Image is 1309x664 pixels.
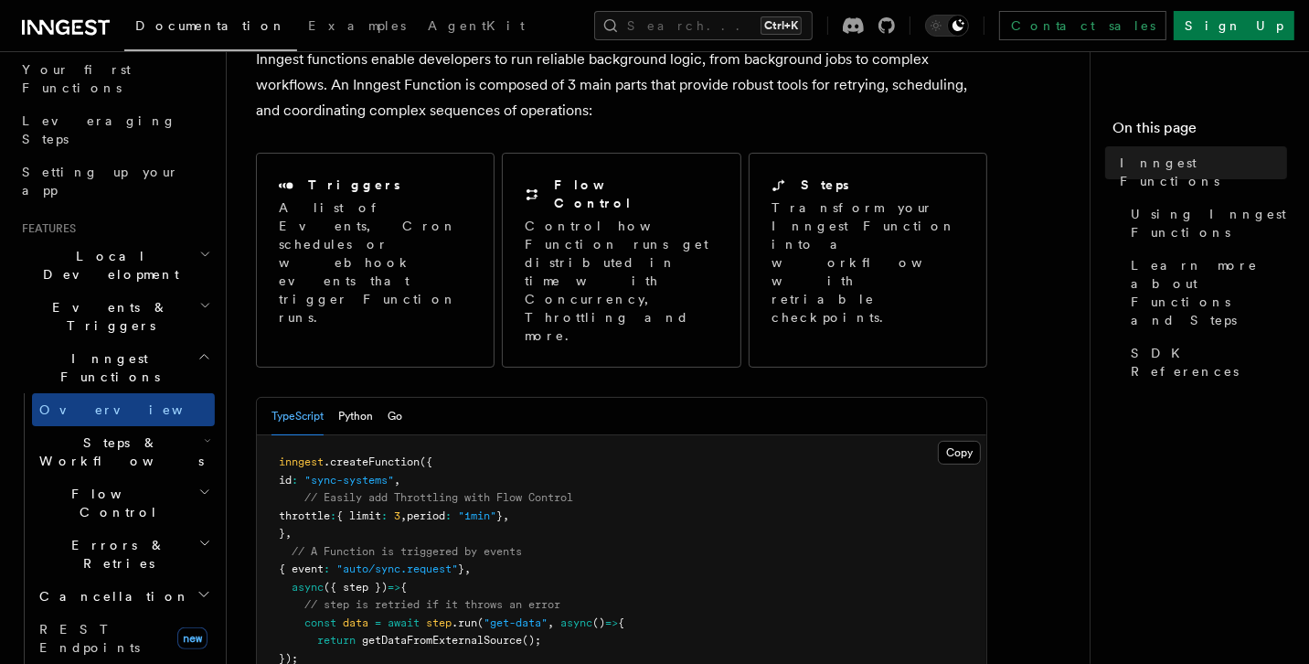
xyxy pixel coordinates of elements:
span: new [177,627,208,649]
span: return [317,634,356,647]
span: "auto/sync.request" [336,562,458,575]
span: .run [452,616,477,629]
button: Search...Ctrl+K [594,11,813,40]
span: Documentation [135,18,286,33]
span: { [618,616,624,629]
h2: Steps [801,176,849,194]
a: Documentation [124,5,297,51]
span: Leveraging Steps [22,113,176,146]
span: step [426,616,452,629]
span: // Easily add Throttling with Flow Control [304,491,573,504]
button: Inngest Functions [15,342,215,393]
span: => [605,616,618,629]
span: { [400,581,407,594]
span: ( [477,616,484,629]
span: Errors & Retries [32,536,198,573]
a: Leveraging Steps [15,104,215,155]
a: TriggersA list of Events, Cron schedules or webhook events that trigger Function runs. [256,153,495,368]
span: Inngest Functions [15,349,197,386]
button: Python [338,398,373,435]
span: Features [15,221,76,236]
a: Flow ControlControl how Function runs get distributed in time with Concurrency, Throttling and more. [502,153,740,368]
span: Your first Functions [22,62,131,95]
a: Your first Functions [15,53,215,104]
span: : [330,509,336,522]
span: Inngest Functions [1120,154,1287,190]
span: "get-data" [484,616,548,629]
span: , [394,474,400,487]
span: : [292,474,298,487]
span: : [445,509,452,522]
span: .createFunction [324,455,420,468]
span: , [548,616,554,629]
span: REST Endpoints [39,622,140,655]
span: , [285,527,292,540]
button: Errors & Retries [32,529,215,580]
span: ({ step }) [324,581,388,594]
span: SDK References [1131,344,1287,380]
span: "1min" [458,509,496,522]
span: Steps & Workflows [32,434,204,470]
p: Transform your Inngest Function into a workflow with retriable checkpoints. [772,198,967,327]
span: Overview [39,402,228,417]
button: Flow Control [32,477,215,529]
p: Control how Function runs get distributed in time with Concurrency, Throttling and more. [525,217,718,345]
a: Setting up your app [15,155,215,207]
h4: On this page [1112,117,1287,146]
button: Toggle dark mode [925,15,969,37]
span: } [496,509,503,522]
span: Local Development [15,247,199,284]
a: Using Inngest Functions [1123,198,1287,249]
span: , [400,509,407,522]
a: Overview [32,393,215,426]
span: } [458,562,464,575]
button: Cancellation [32,580,215,613]
span: Using Inngest Functions [1131,205,1287,241]
button: Go [388,398,402,435]
span: id [279,474,292,487]
span: => [388,581,400,594]
span: const [304,616,336,629]
button: Local Development [15,240,215,291]
span: async [560,616,592,629]
span: , [464,562,471,575]
span: period [407,509,445,522]
span: Events & Triggers [15,298,199,335]
span: ({ [420,455,432,468]
a: AgentKit [417,5,536,49]
span: // A Function is triggered by events [292,545,522,558]
button: Copy [938,441,981,465]
span: Flow Control [32,485,198,521]
span: AgentKit [428,18,525,33]
a: Sign Up [1174,11,1294,40]
p: Inngest functions enable developers to run reliable background logic, from background jobs to com... [256,47,987,123]
span: getDataFromExternalSource [362,634,522,647]
span: = [375,616,381,629]
a: Inngest Functions [1112,146,1287,198]
span: Learn more about Functions and Steps [1131,256,1287,329]
span: 3 [394,509,400,522]
h2: Triggers [308,176,400,194]
span: async [292,581,324,594]
a: SDK References [1123,337,1287,388]
a: StepsTransform your Inngest Function into a workflow with retriable checkpoints. [749,153,987,368]
span: () [592,616,605,629]
span: Cancellation [32,587,190,605]
a: Examples [297,5,417,49]
button: Events & Triggers [15,291,215,342]
span: "sync-systems" [304,474,394,487]
span: Setting up your app [22,165,179,198]
span: } [279,527,285,540]
span: Examples [308,18,406,33]
button: Steps & Workflows [32,426,215,477]
p: A list of Events, Cron schedules or webhook events that trigger Function runs. [279,198,472,327]
span: await [388,616,420,629]
span: inngest [279,455,324,468]
kbd: Ctrl+K [761,16,802,35]
span: , [503,509,509,522]
span: : [381,509,388,522]
a: REST Endpointsnew [32,613,215,664]
span: { event [279,562,324,575]
button: TypeScript [271,398,324,435]
span: { limit [336,509,381,522]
